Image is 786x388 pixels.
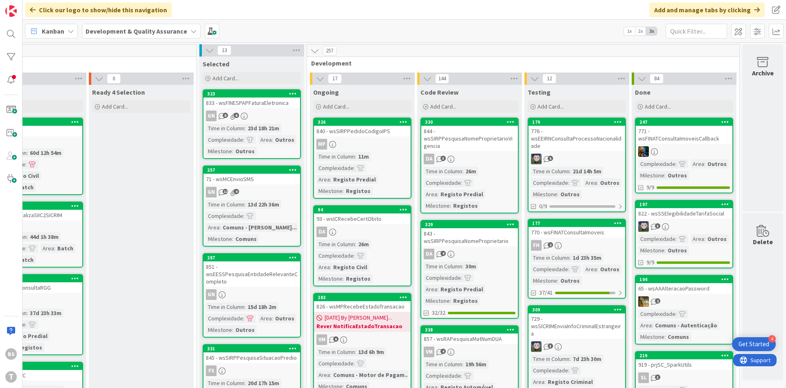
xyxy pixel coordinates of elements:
div: Milestone [316,274,343,283]
a: 329843 - wsSIRPPesquisaNomeProprietarioDATime in Column:30mComplexidade:Area:Registo PredialMiles... [420,220,519,319]
span: 5 [548,156,553,161]
span: : [675,309,677,318]
div: Complexidade [206,314,243,323]
div: Time in Column [316,240,355,249]
div: Complexidade [206,135,243,144]
div: DA [314,227,411,237]
span: : [27,148,28,157]
div: Outros [598,265,621,274]
div: DA [421,154,518,164]
div: Batch [16,183,36,192]
div: 287851 - wsEESSPesquisaEntidadeRelevanteCompleto [203,254,300,287]
div: Milestone [531,276,557,285]
div: 257 [207,167,300,173]
span: : [27,309,28,318]
div: 843 - wsSIRPPesquisaNomeProprietario [421,228,518,246]
b: Development & Quality Assurance [86,27,187,35]
div: 857 - wsRAPesquisaMatNumDUA [421,334,518,344]
div: Milestone [424,296,450,305]
span: Add Card... [102,103,128,110]
div: Registos [16,343,44,352]
span: : [244,124,246,133]
a: 323833 - wsFINESPAPFaturaEletronicaGNTime in Column:23d 18h 21mComplexidade:Area:OutrosMilestone:... [203,89,301,159]
span: : [664,246,666,255]
span: 8 [223,113,228,118]
div: 771 - wsFINATConsultaImoveisCallback [636,126,732,144]
b: Rever NotificaEstadoTransacao [316,322,408,330]
div: Complexidade [316,251,354,260]
div: Complexidade [316,163,354,172]
div: 94 [318,207,411,213]
div: GN [203,187,300,197]
div: Area [583,265,597,274]
div: 309729 - wsSICRIMEnviaInfoCriminalEstrangeira [529,306,625,339]
div: 833 - wsFINESPAPFaturaEletronica [203,98,300,108]
div: 283 [314,294,411,301]
img: JC [638,146,649,157]
span: : [219,223,221,232]
span: : [243,211,244,220]
div: Area [424,285,437,294]
span: 12 [223,189,228,194]
span: : [461,273,462,282]
div: Open Get Started checklist, remaining modules: 4 [732,337,776,351]
div: Outros [705,234,729,243]
span: : [675,234,677,243]
span: 4 [440,349,446,354]
div: 247771 - wsFINATConsultaImoveisCallback [636,118,732,144]
span: : [25,160,27,169]
span: : [232,325,233,334]
span: 9/9 [646,258,654,267]
div: Milestone [531,190,557,199]
div: 822 - wsSSElegibilidadeTarifaSocial [636,208,732,219]
div: 25771 - wsMCEnvioSMS [203,166,300,184]
div: Area [206,223,219,232]
div: 283 [318,295,411,300]
div: Time in Column [206,302,244,311]
img: LS [531,154,542,164]
div: Complexidade [206,211,243,220]
div: Milestone [638,171,664,180]
div: Complexidade [531,178,568,187]
div: 30m [463,262,478,271]
div: 851 - wsEESSPesquisaEntidadeRelevanteCompleto [203,261,300,287]
div: 326 [318,119,411,125]
div: 309 [529,306,625,313]
span: 4 [440,251,446,256]
div: 287 [203,254,300,261]
div: 309 [532,307,625,313]
div: 287 [207,255,300,261]
div: 71 - wsMCEnvioSMS [203,174,300,184]
div: 177 [532,220,625,226]
div: GN [203,111,300,121]
div: Milestone [206,325,232,334]
div: 94 [314,206,411,213]
span: : [54,244,55,253]
span: : [343,186,344,195]
span: Kanban [42,26,64,36]
div: LS [529,341,625,352]
div: JC [636,296,732,307]
div: DA [424,249,434,259]
div: 329843 - wsSIRPPesquisaNomeProprietario [421,221,518,246]
div: 323 [207,91,300,97]
span: : [355,152,356,161]
div: Time in Column [531,167,569,176]
span: : [243,314,244,323]
div: Registos [344,274,373,283]
span: Add Card... [538,103,564,110]
div: Area [316,263,330,272]
div: VM [424,347,434,357]
div: GN [206,111,217,121]
div: LS [529,154,625,164]
div: 247 [639,119,732,125]
div: Registos [344,186,373,195]
div: 330 [421,118,518,126]
div: Area [691,234,704,243]
span: : [450,201,451,210]
div: Milestone [638,246,664,255]
div: Time in Column [316,347,355,356]
a: 287851 - wsEESSPesquisaEntidadeRelevanteCompletoGNTime in Column:15d 18h 2mComplexidade:Area:Outr... [203,253,301,338]
span: : [354,163,355,172]
div: Area [258,314,272,323]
